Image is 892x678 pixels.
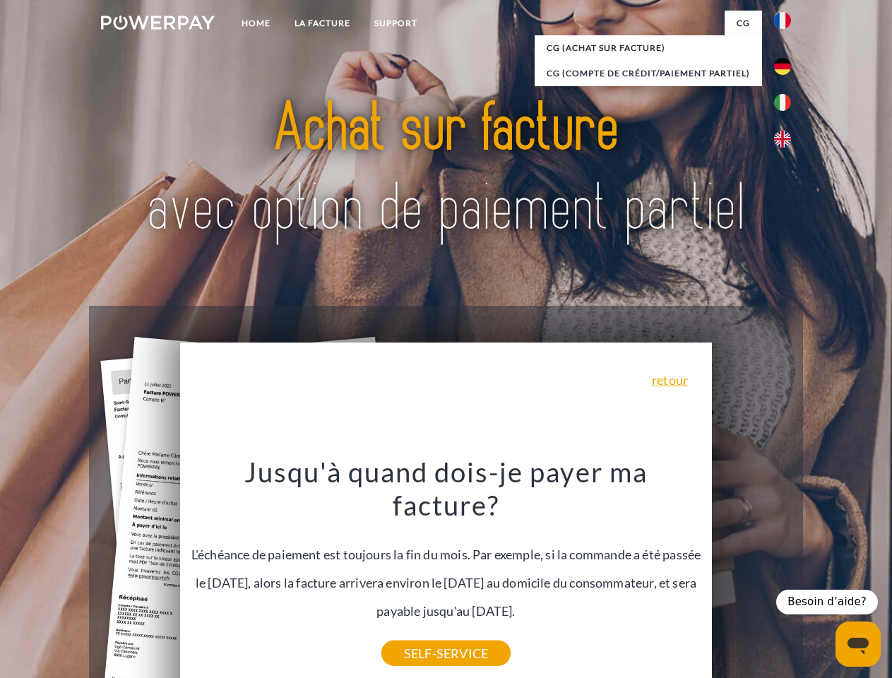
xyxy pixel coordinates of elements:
[774,12,791,29] img: fr
[774,131,791,148] img: en
[283,11,362,36] a: LA FACTURE
[835,621,881,667] iframe: Bouton de lancement de la fenêtre de messagerie, conversation en cours
[774,58,791,75] img: de
[135,68,757,270] img: title-powerpay_fr.svg
[381,641,511,666] a: SELF-SERVICE
[101,16,215,30] img: logo-powerpay-white.svg
[652,374,688,386] a: retour
[725,11,762,36] a: CG
[189,455,704,523] h3: Jusqu'à quand dois-je payer ma facture?
[189,455,704,653] div: L'échéance de paiement est toujours la fin du mois. Par exemple, si la commande a été passée le [...
[230,11,283,36] a: Home
[362,11,429,36] a: Support
[774,94,791,111] img: it
[776,590,878,614] div: Besoin d’aide?
[535,35,762,61] a: CG (achat sur facture)
[535,61,762,86] a: CG (Compte de crédit/paiement partiel)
